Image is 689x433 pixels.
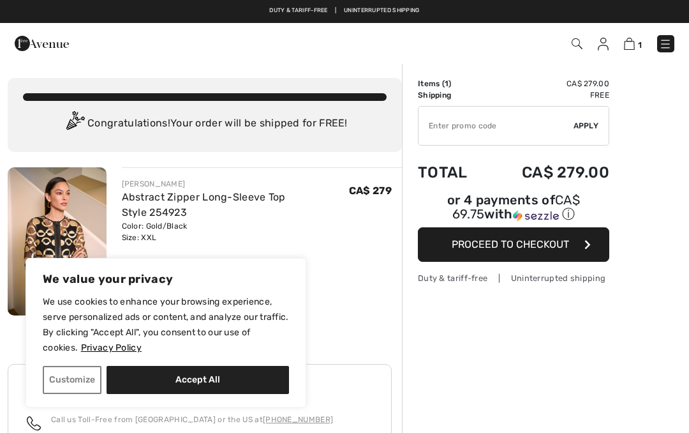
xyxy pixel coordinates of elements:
input: Promo code [419,107,574,145]
td: Free [487,89,609,101]
td: CA$ 279.00 [487,151,609,194]
p: We use cookies to enhance your browsing experience, serve personalized ads or content, and analyz... [43,294,289,356]
div: Duty & tariff-free | Uninterrupted shipping [418,272,609,284]
span: Proceed to Checkout [452,238,569,250]
span: CA$ 279 [349,185,392,197]
button: Customize [43,366,101,394]
button: Accept All [107,366,289,394]
a: [PHONE_NUMBER] [263,415,333,424]
a: Privacy Policy [80,342,142,354]
img: Sezzle [513,210,559,222]
img: My Info [598,38,609,50]
img: Search [572,38,582,49]
p: Call us Toll-Free from [GEOGRAPHIC_DATA] or the US at [51,414,333,425]
div: We value your privacy [26,258,306,407]
img: Menu [659,38,672,50]
span: CA$ 69.75 [452,192,580,222]
img: call [27,416,41,430]
a: 1ère Avenue [15,36,69,49]
span: 1 [638,40,642,50]
img: Shopping Bag [624,38,635,50]
div: or 4 payments ofCA$ 69.75withSezzle Click to learn more about Sezzle [418,194,609,227]
div: [PERSON_NAME] [122,178,349,190]
div: or 4 payments of with [418,194,609,223]
a: 1 [624,36,642,51]
img: 1ère Avenue [15,31,69,56]
td: CA$ 279.00 [487,78,609,89]
span: Apply [574,120,599,132]
td: Items ( ) [418,78,487,89]
td: Shipping [418,89,487,101]
button: Proceed to Checkout [418,227,609,262]
a: Abstract Zipper Long-Sleeve Top Style 254923 [122,191,286,218]
div: Congratulations! Your order will be shipped for FREE! [23,111,387,137]
img: Abstract Zipper Long-Sleeve Top Style 254923 [8,167,107,315]
span: 1 [445,79,448,88]
p: We value your privacy [43,271,289,287]
div: Color: Gold/Black Size: XXL [122,220,349,243]
img: Congratulation2.svg [62,111,87,137]
td: Total [418,151,487,194]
